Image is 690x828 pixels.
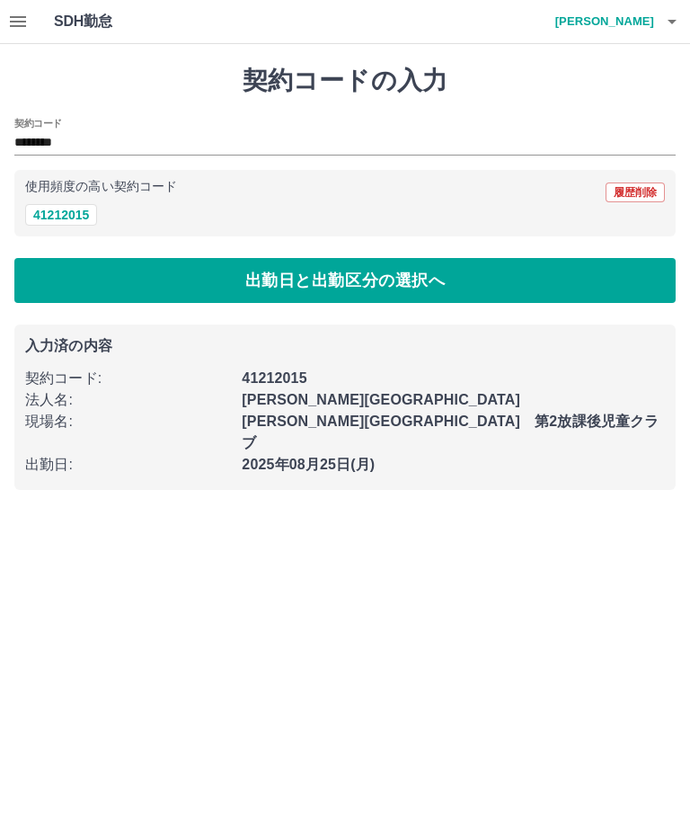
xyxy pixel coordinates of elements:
[25,411,231,432] p: 現場名 :
[25,368,231,389] p: 契約コード :
[25,454,231,476] p: 出勤日 :
[242,457,375,472] b: 2025年08月25日(月)
[25,204,97,226] button: 41212015
[242,414,659,450] b: [PERSON_NAME][GEOGRAPHIC_DATA] 第2放課後児童クラブ
[14,116,62,130] h2: 契約コード
[606,183,665,202] button: 履歴削除
[242,370,306,386] b: 41212015
[14,66,676,96] h1: 契約コードの入力
[14,258,676,303] button: 出勤日と出勤区分の選択へ
[242,392,520,407] b: [PERSON_NAME][GEOGRAPHIC_DATA]
[25,181,177,193] p: 使用頻度の高い契約コード
[25,339,665,353] p: 入力済の内容
[25,389,231,411] p: 法人名 :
